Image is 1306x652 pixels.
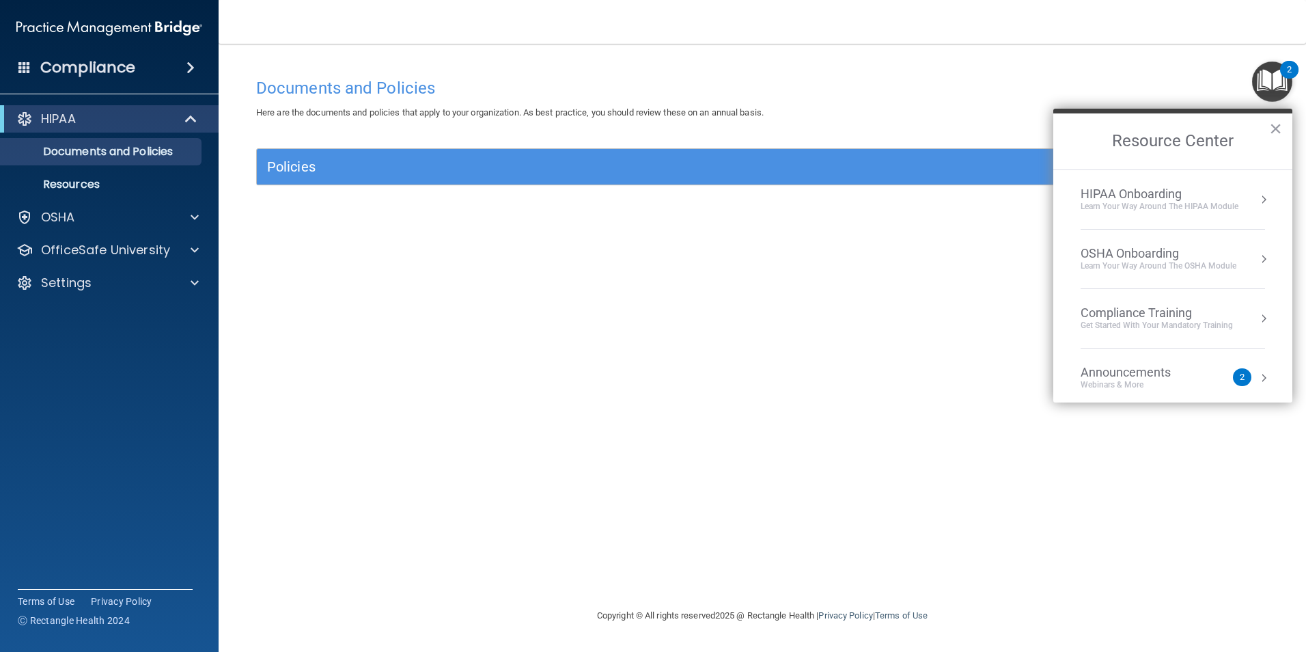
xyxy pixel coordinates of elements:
p: HIPAA [41,111,76,127]
button: Close [1269,118,1282,139]
p: Documents and Policies [9,145,195,159]
div: Copyright © All rights reserved 2025 @ Rectangle Health | | [513,594,1012,638]
div: Announcements [1081,365,1198,380]
div: OSHA Onboarding [1081,246,1236,261]
h4: Compliance [40,58,135,77]
div: Compliance Training [1081,305,1233,321]
a: OfficeSafe University [16,242,199,258]
div: Webinars & More [1081,379,1198,391]
div: 2 [1287,70,1292,87]
h5: Policies [267,159,1005,174]
div: Learn Your Way around the HIPAA module [1081,201,1238,213]
a: Privacy Policy [818,610,872,621]
span: Ⓒ Rectangle Health 2024 [18,614,130,627]
iframe: Drift Widget Chat Controller [1070,555,1290,610]
p: Settings [41,275,92,291]
a: Terms of Use [18,595,74,608]
div: HIPAA Onboarding [1081,187,1238,202]
a: OSHA [16,209,199,226]
p: Resources [9,178,195,191]
div: Resource Center [1053,109,1292,403]
a: Policies [267,156,1258,178]
h4: Documents and Policies [256,79,1268,97]
button: Open Resource Center, 2 new notifications [1252,62,1292,102]
a: Privacy Policy [91,595,152,608]
h2: Resource Center [1053,113,1292,169]
img: PMB logo [16,14,202,42]
div: Learn your way around the OSHA module [1081,260,1236,272]
p: OfficeSafe University [41,242,170,258]
a: Settings [16,275,199,291]
p: OSHA [41,209,75,226]
span: Here are the documents and policies that apply to your organization. As best practice, you should... [256,107,764,118]
div: Get Started with your mandatory training [1081,320,1233,331]
a: HIPAA [16,111,198,127]
a: Terms of Use [875,610,928,621]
